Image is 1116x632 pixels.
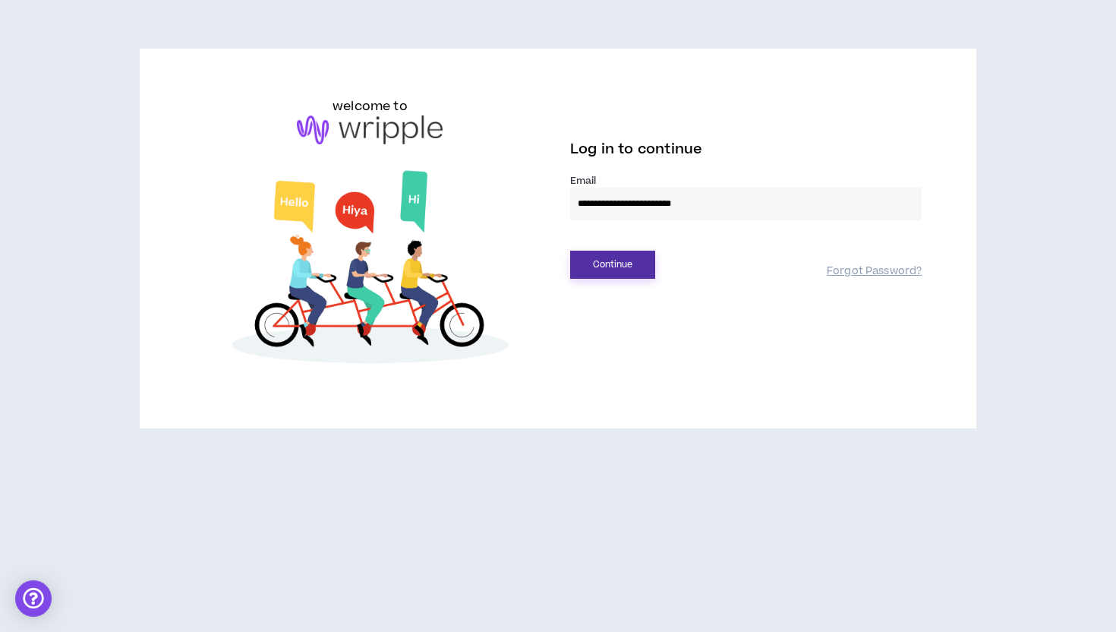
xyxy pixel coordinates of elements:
[297,115,443,144] img: logo-brand.png
[15,580,52,617] div: Open Intercom Messenger
[570,140,702,159] span: Log in to continue
[827,264,922,279] a: Forgot Password?
[570,174,922,188] label: Email
[570,251,655,279] button: Continue
[333,97,408,115] h6: welcome to
[194,160,546,381] img: Welcome to Wripple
